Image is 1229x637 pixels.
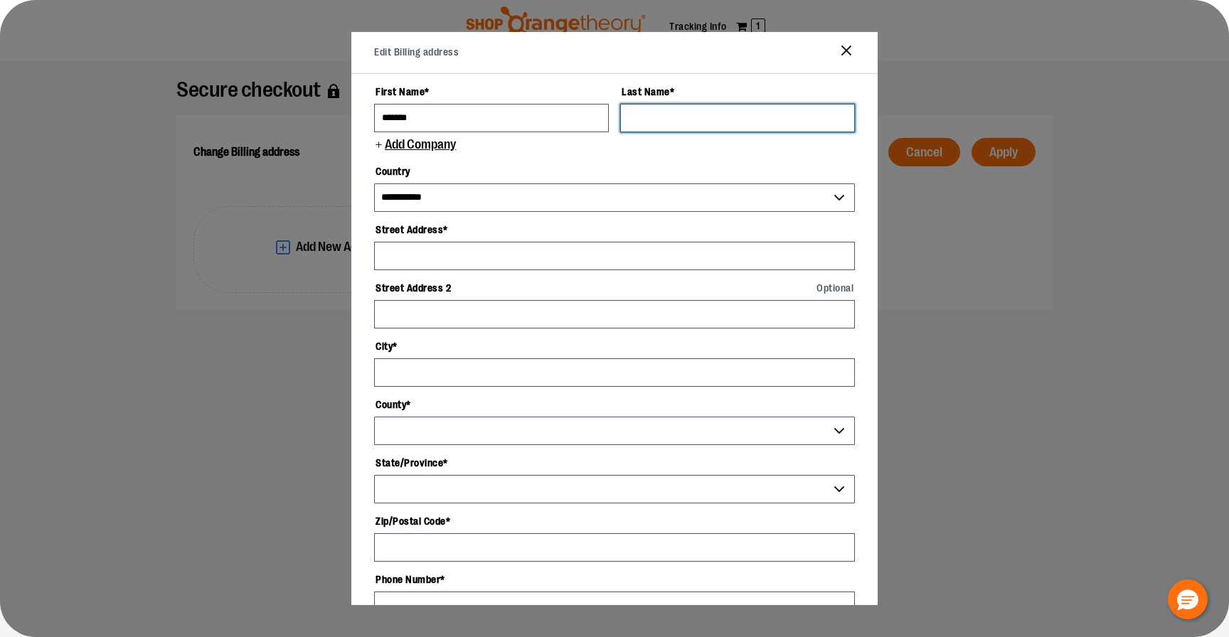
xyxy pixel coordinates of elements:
[838,42,855,63] button: Close
[816,283,853,293] span: Optional
[374,334,855,358] label: City *
[374,509,855,533] label: Zip/Postal Code *
[374,392,855,417] label: County *
[374,45,459,60] h2: Edit Billing address
[383,138,456,151] span: Add Company
[620,80,855,104] label: Last Name *
[1168,579,1208,619] button: Hello, have a question? Let’s chat.
[374,80,609,104] label: First Name *
[374,159,855,183] label: Country
[374,451,855,475] label: State/Province *
[374,276,855,300] label: Street Address 2
[374,218,855,242] label: Street Address *
[374,138,456,154] button: Add Company
[374,567,855,591] label: Phone Number *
